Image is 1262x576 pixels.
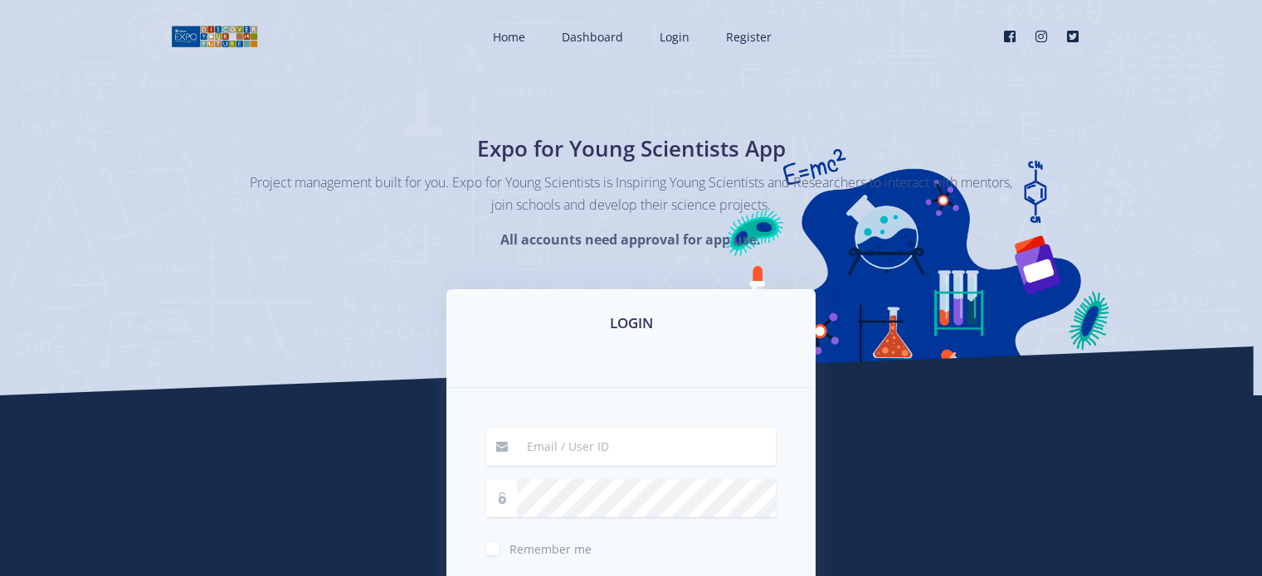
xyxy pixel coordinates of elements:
[509,541,592,557] span: Remember me
[493,29,525,45] span: Home
[562,29,623,45] span: Dashboard
[329,133,934,165] h1: Expo for Young Scientists App
[726,29,772,45] span: Register
[500,230,761,249] strong: All accounts need approval for app use.
[643,15,703,59] a: Login
[545,15,636,59] a: Dashboard
[250,172,1013,216] p: Project management built for you. Expo for Young Scientists is Inspiring Young Scientists and Res...
[171,24,258,49] img: logo01.png
[466,312,796,334] h3: LOGIN
[517,428,776,466] input: Email / User ID
[476,15,538,59] a: Home
[709,15,785,59] a: Register
[660,29,689,45] span: Login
